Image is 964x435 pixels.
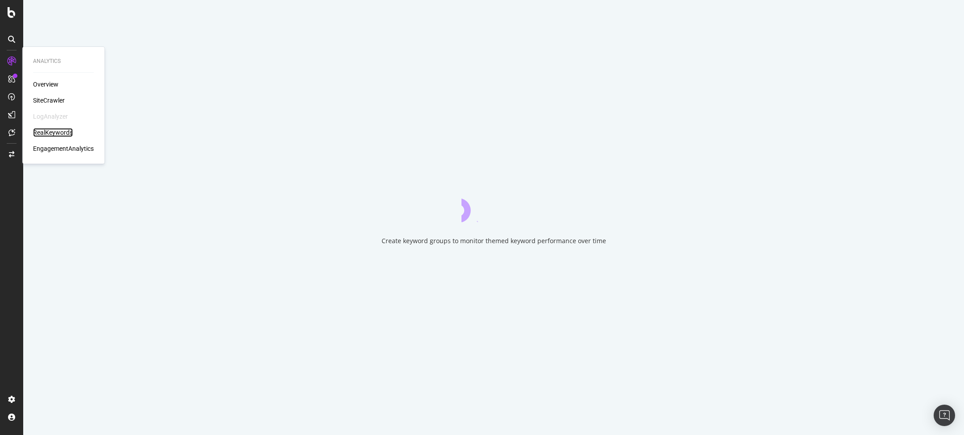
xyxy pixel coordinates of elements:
div: LogAnalyzer [33,112,68,121]
div: Analytics [33,58,94,65]
a: RealKeywords [33,128,73,137]
a: Overview [33,80,58,89]
div: animation [461,190,526,222]
a: EngagementAnalytics [33,144,94,153]
a: SiteCrawler [33,96,65,105]
div: Open Intercom Messenger [934,405,955,426]
div: Create keyword groups to monitor themed keyword performance over time [382,236,606,245]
